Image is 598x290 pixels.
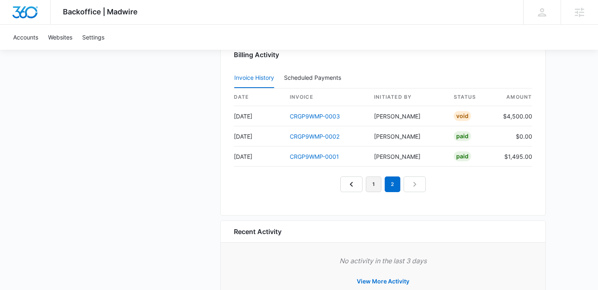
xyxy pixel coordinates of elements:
a: CRGP9WMP-0002 [290,133,339,140]
td: [DATE] [234,126,283,146]
div: Domain: [DOMAIN_NAME] [21,21,90,28]
button: Invoice History [234,68,274,88]
th: amount [496,88,532,106]
th: date [234,88,283,106]
th: status [447,88,496,106]
img: website_grey.svg [13,21,20,28]
img: tab_domain_overview_orange.svg [22,48,29,54]
div: Domain Overview [31,49,74,54]
td: [PERSON_NAME] [367,146,447,167]
td: $1,495.00 [496,146,532,167]
div: Paid [454,131,471,141]
td: [DATE] [234,106,283,126]
td: $0.00 [496,126,532,146]
div: Void [454,111,471,121]
a: Previous Page [340,176,362,192]
img: logo_orange.svg [13,13,20,20]
td: [PERSON_NAME] [367,126,447,146]
a: Websites [43,25,77,50]
a: CRGP9WMP-0001 [290,153,339,160]
th: invoice [283,88,368,106]
th: Initiated By [367,88,447,106]
a: Accounts [8,25,43,50]
a: Page 1 [366,176,381,192]
div: v 4.0.25 [23,13,40,20]
td: [PERSON_NAME] [367,106,447,126]
em: 2 [385,176,400,192]
h6: Recent Activity [234,227,282,237]
div: Scheduled Payments [284,75,344,81]
img: tab_keywords_by_traffic_grey.svg [82,48,88,54]
a: Settings [77,25,109,50]
div: Keywords by Traffic [91,49,139,54]
p: No activity in the last 3 days [234,256,532,266]
nav: Pagination [340,176,426,192]
span: Backoffice | Madwire [63,7,138,16]
a: CRGP9WMP-0003 [290,113,340,120]
div: Paid [454,151,471,161]
td: [DATE] [234,146,283,167]
h3: Billing Activity [234,50,532,60]
td: $4,500.00 [496,106,532,126]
